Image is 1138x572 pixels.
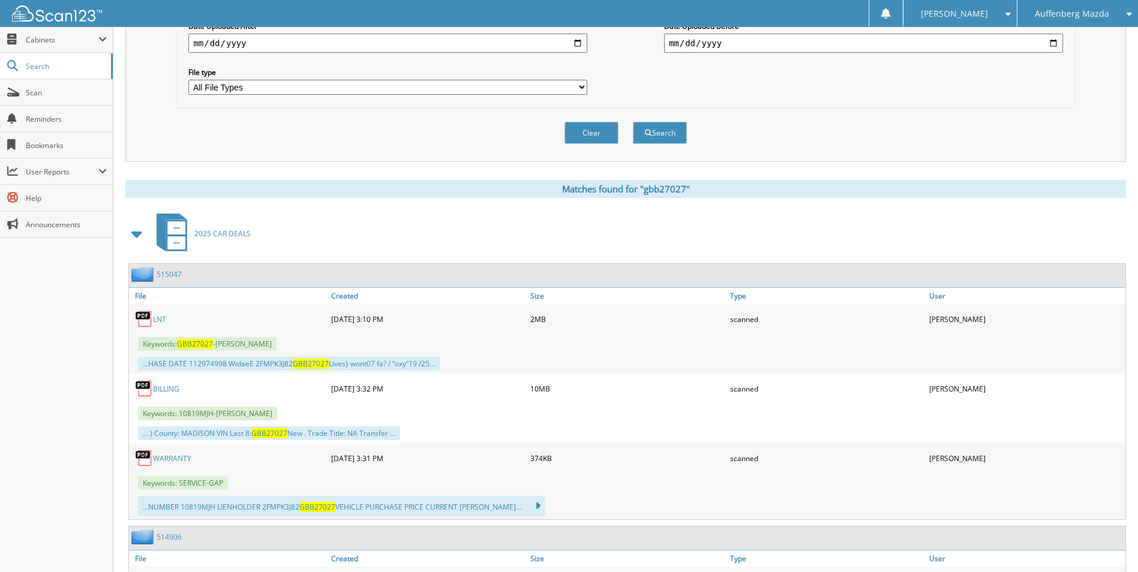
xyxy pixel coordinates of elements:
a: Size [527,288,726,304]
a: LNT [153,314,166,324]
span: Bookmarks [26,140,107,150]
a: 2025 CAR DEALS [149,210,251,257]
span: Search [26,61,105,71]
a: File [129,288,328,304]
span: User Reports [26,167,98,177]
iframe: Chat Widget [1078,514,1138,572]
a: WARRANTY [153,453,191,463]
input: end [664,34,1063,53]
span: Keywords: 10819MJH-[PERSON_NAME] [138,407,277,420]
span: Scan [26,88,107,98]
span: 2025 CAR DEALS [194,228,251,239]
div: scanned [727,377,926,401]
a: BILLING [153,384,179,394]
input: start [188,34,587,53]
a: Type [727,288,926,304]
a: User [926,550,1125,567]
span: [PERSON_NAME] [921,10,988,17]
span: Keywords: SERVICE-GAP [138,476,228,490]
img: PDF.png [135,449,153,467]
div: ...NUMBER 10819MJH LIENHOLDER 2FMPK3J82 VEHICLE PURCHASE PRICE CURRENT [PERSON_NAME]... [138,496,545,516]
a: Created [328,550,527,567]
a: 514906 [157,532,182,542]
div: Matches found for "gbb27027" [125,180,1126,198]
img: folder2.png [131,267,157,282]
a: Created [328,288,527,304]
div: scanned [727,446,926,470]
div: [PERSON_NAME] [926,307,1125,331]
span: Auffenberg Mazda [1035,10,1109,17]
img: PDF.png [135,380,153,398]
span: Keywords: -[PERSON_NAME] [138,337,277,351]
div: 2MB [527,307,726,331]
span: GBB27027 [293,359,329,369]
span: Announcements [26,219,107,230]
a: Type [727,550,926,567]
span: GBB27027 [177,339,213,349]
div: ...HASE DATE 112974998 WidaeE 2FMPK3J82 Lives} wont07 fa? / “oxy”19 /25... [138,357,440,371]
div: [DATE] 3:32 PM [328,377,527,401]
span: Help [26,193,107,203]
button: Clear [565,122,618,144]
button: Search [633,122,687,144]
a: Size [527,550,726,567]
img: PDF.png [135,310,153,328]
label: File type [188,67,587,77]
div: [PERSON_NAME] [926,377,1125,401]
a: File [129,550,328,567]
div: ... ) County: MADISON VIN Last 8: New . Trade Title: NA Transfer ... [138,426,400,440]
span: GBB27027 [299,502,335,512]
div: scanned [727,307,926,331]
a: 515047 [157,269,182,279]
div: [DATE] 3:31 PM [328,446,527,470]
div: [PERSON_NAME] [926,446,1125,470]
span: Reminders [26,114,107,124]
div: 374KB [527,446,726,470]
img: scan123-logo-white.svg [12,5,102,22]
span: Cabinets [26,35,98,45]
div: [DATE] 3:10 PM [328,307,527,331]
div: 10MB [527,377,726,401]
img: folder2.png [131,529,157,544]
span: GBB27027 [251,428,287,438]
a: User [926,288,1125,304]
